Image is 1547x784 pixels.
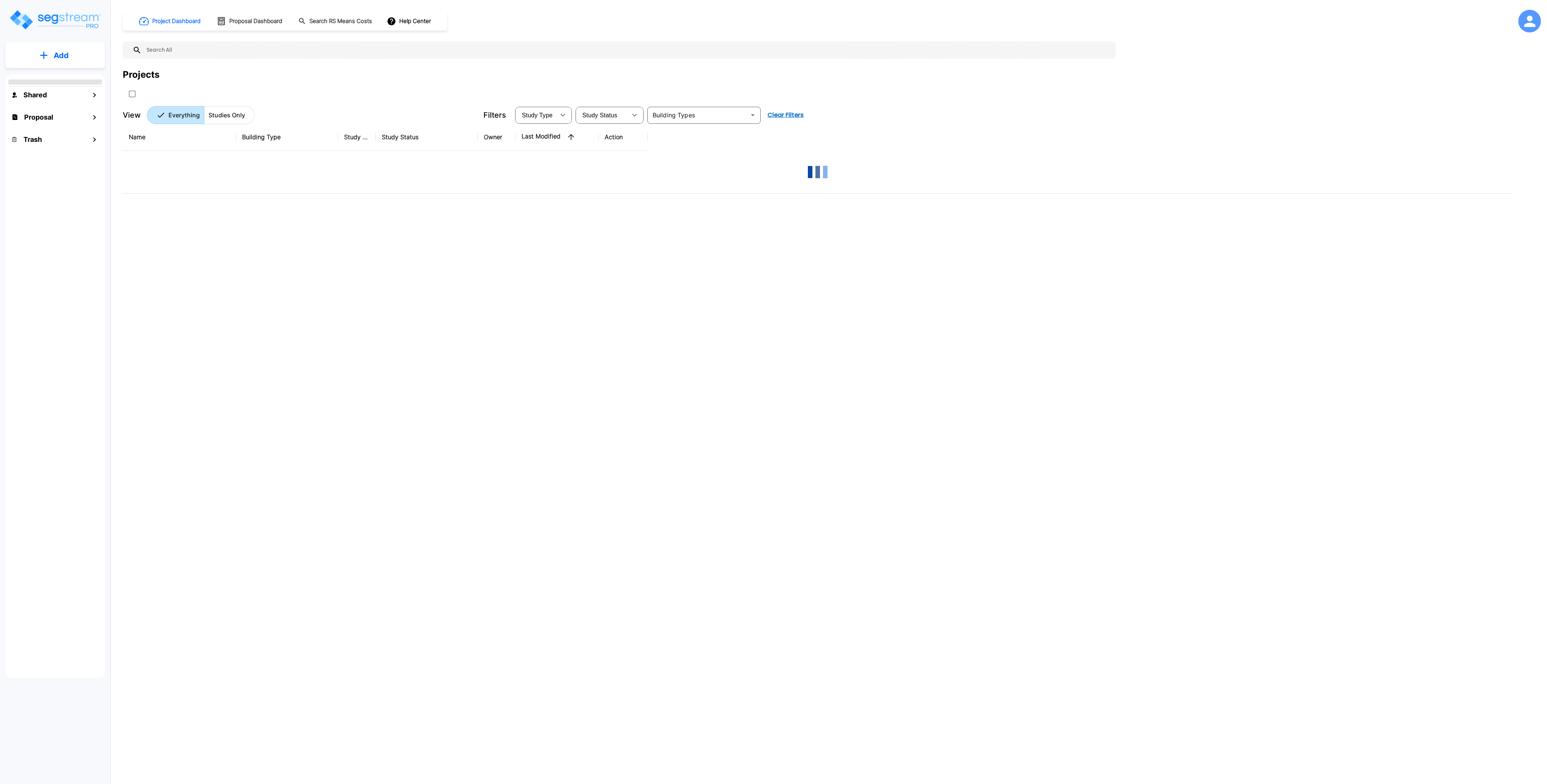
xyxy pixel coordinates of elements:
[208,111,245,120] p: Studies Only
[747,110,758,120] button: Open
[147,106,255,124] div: Platform
[152,17,201,26] h1: Project Dashboard
[650,110,746,120] input: Building Types
[338,123,376,151] th: Study Type
[803,157,833,187] img: Loading
[54,50,69,61] p: Add
[125,86,140,101] button: SelectAll
[23,134,42,145] h1: Trash
[24,112,53,122] h1: Proposal
[229,17,282,26] h1: Proposal Dashboard
[599,123,648,151] th: Action
[142,42,1112,59] input: Search All
[123,109,141,121] p: View
[295,14,376,29] button: Search RS Means Costs
[5,45,105,66] button: Add
[204,106,255,124] button: Studies Only
[483,109,506,121] p: Filters
[136,13,205,29] button: Project Dashboard
[147,106,204,124] button: Everything
[376,123,478,151] th: Study Status
[522,112,553,118] span: Study Type
[309,17,372,26] h1: Search RS Means Costs
[214,13,286,29] button: Proposal Dashboard
[9,9,101,31] img: Logo
[516,123,599,151] th: Last Modified
[478,123,516,151] th: Owner
[577,105,627,126] div: Select
[582,112,618,118] span: Study Status
[517,105,555,126] div: Select
[23,90,47,100] h1: Shared
[385,14,434,28] button: Help Center
[123,123,236,151] th: Name
[168,111,200,120] p: Everything
[236,123,338,151] th: Building Type
[764,108,807,123] button: Clear Filters
[123,68,159,81] div: Projects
